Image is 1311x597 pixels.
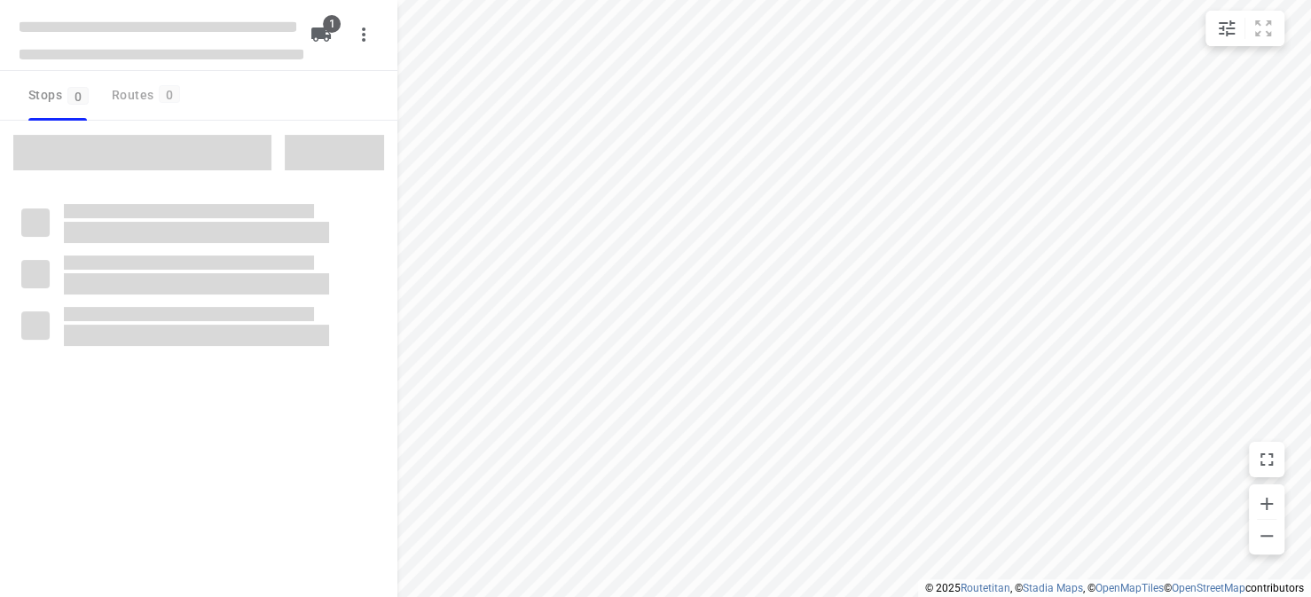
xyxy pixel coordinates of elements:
li: © 2025 , © , © © contributors [925,582,1304,594]
a: OpenStreetMap [1172,582,1245,594]
a: Stadia Maps [1023,582,1083,594]
button: Map settings [1209,11,1244,46]
a: OpenMapTiles [1095,582,1164,594]
div: small contained button group [1205,11,1284,46]
a: Routetitan [961,582,1010,594]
